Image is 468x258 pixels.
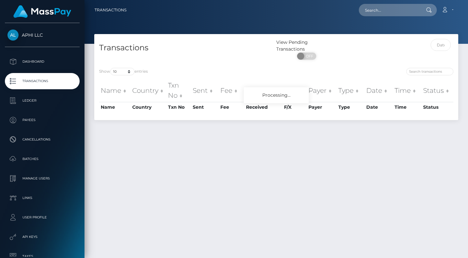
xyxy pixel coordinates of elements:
[7,30,19,41] img: APHI LLC
[406,68,453,75] input: Search transactions
[5,209,80,226] a: User Profile
[110,68,135,75] select: Showentries
[95,3,126,17] a: Transactions
[166,102,191,112] th: Txn No
[307,102,337,112] th: Payer
[7,174,77,183] p: Manage Users
[5,151,80,167] a: Batches
[301,53,317,60] span: OFF
[99,79,131,102] th: Name
[282,79,306,102] th: F/X
[5,32,80,38] span: APHI LLC
[244,87,309,103] div: Processing...
[99,42,271,54] h4: Transactions
[337,79,365,102] th: Type
[131,102,166,112] th: Country
[7,232,77,242] p: API Keys
[5,131,80,148] a: Cancellations
[5,92,80,109] a: Ledger
[244,102,282,112] th: Received
[393,102,422,112] th: Time
[191,79,219,102] th: Sent
[7,115,77,125] p: Payees
[5,170,80,187] a: Manage Users
[13,5,71,18] img: MassPay Logo
[422,102,453,112] th: Status
[5,73,80,89] a: Transactions
[7,154,77,164] p: Batches
[393,79,422,102] th: Time
[131,79,166,102] th: Country
[7,96,77,105] p: Ledger
[219,102,244,112] th: Fee
[191,102,219,112] th: Sent
[7,213,77,222] p: User Profile
[244,79,282,102] th: Received
[7,57,77,67] p: Dashboard
[7,135,77,144] p: Cancellations
[5,54,80,70] a: Dashboard
[431,39,451,51] input: Date filter
[337,102,365,112] th: Type
[99,68,148,75] label: Show entries
[5,190,80,206] a: Links
[276,39,337,53] div: View Pending Transactions
[7,193,77,203] p: Links
[166,79,191,102] th: Txn No
[5,229,80,245] a: API Keys
[307,79,337,102] th: Payer
[99,102,131,112] th: Name
[219,79,244,102] th: Fee
[365,102,393,112] th: Date
[365,79,393,102] th: Date
[7,76,77,86] p: Transactions
[282,102,306,112] th: F/X
[422,79,453,102] th: Status
[5,112,80,128] a: Payees
[359,4,420,16] input: Search...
